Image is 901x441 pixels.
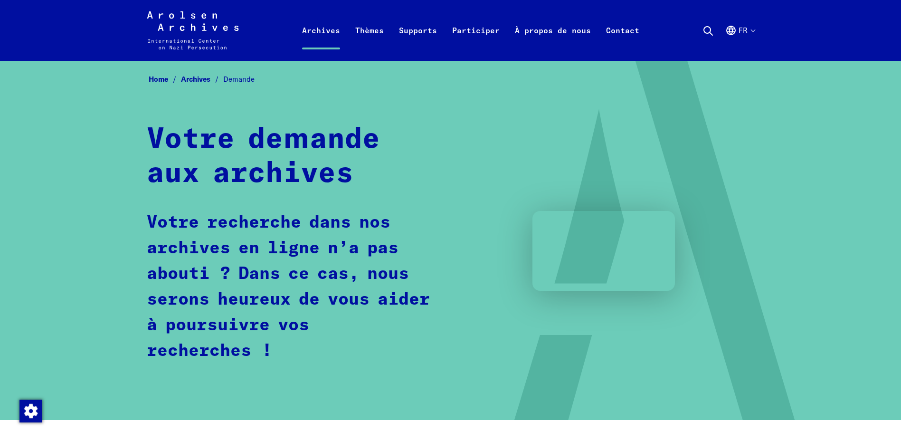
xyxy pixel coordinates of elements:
[725,25,755,59] button: Français, sélection de la langue
[147,72,755,87] nav: Breadcrumb
[348,23,391,61] a: Thèmes
[598,23,647,61] a: Contact
[149,75,181,84] a: Home
[294,23,348,61] a: Archives
[445,23,507,61] a: Participer
[223,75,255,84] span: Demande
[147,210,434,364] p: Votre recherche dans nos archives en ligne n’a pas abouti ? Dans ce cas, nous serons heureux de v...
[391,23,445,61] a: Supports
[181,75,223,84] a: Archives
[294,11,647,49] nav: Principal
[19,400,42,422] img: Modification du consentement
[147,125,380,188] strong: Votre demande aux archives
[507,23,598,61] a: À propos de nous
